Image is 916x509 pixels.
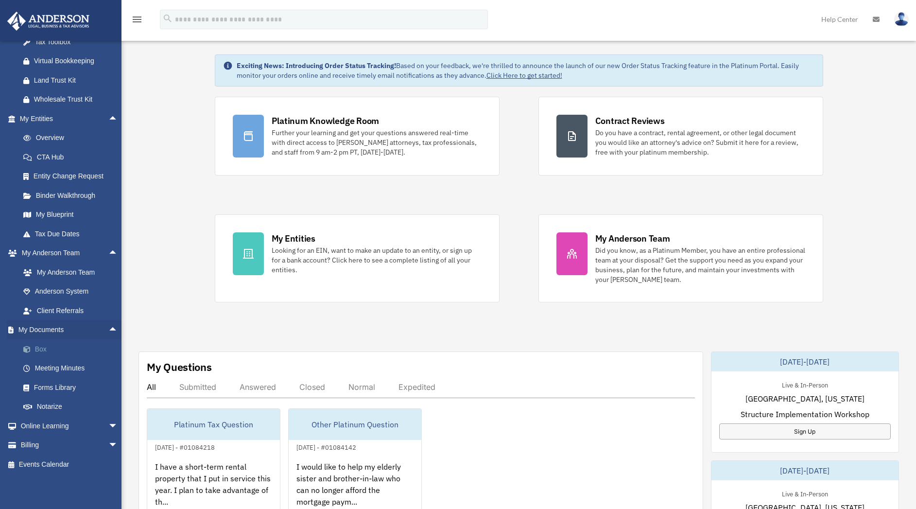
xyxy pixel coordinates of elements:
span: [GEOGRAPHIC_DATA], [US_STATE] [745,393,864,404]
a: Client Referrals [14,301,133,320]
div: Live & In-Person [774,488,836,498]
span: arrow_drop_down [108,436,128,456]
a: My Anderson Teamarrow_drop_up [7,244,133,263]
div: Looking for an EIN, want to make an update to an entity, or sign up for a bank account? Click her... [272,246,482,275]
div: My Anderson Team [595,232,670,245]
a: Notarize [14,397,133,417]
div: Land Trust Kit [34,74,121,87]
a: Tax Due Dates [14,224,133,244]
div: Platinum Knowledge Room [272,115,380,127]
a: Contract Reviews Do you have a contract, rental agreement, or other legal document you would like... [538,97,823,176]
div: Normal [348,382,375,392]
a: My Documentsarrow_drop_up [7,320,133,340]
div: All [147,382,156,392]
a: Box [14,339,133,359]
span: arrow_drop_up [108,109,128,129]
a: Tax Toolbox [14,32,133,52]
i: menu [131,14,143,25]
a: Overview [14,128,133,148]
a: Online Learningarrow_drop_down [7,416,133,436]
div: Based on your feedback, we're thrilled to announce the launch of our new Order Status Tracking fe... [237,61,815,80]
div: Contract Reviews [595,115,665,127]
a: Meeting Minutes [14,359,133,378]
a: Events Calendar [7,455,133,474]
span: Structure Implementation Workshop [741,408,869,420]
i: search [162,13,173,24]
span: arrow_drop_up [108,244,128,263]
a: Anderson System [14,282,133,301]
a: Land Trust Kit [14,70,133,90]
div: Tax Toolbox [34,36,121,48]
strong: Exciting News: Introducing Order Status Tracking! [237,61,396,70]
img: Anderson Advisors Platinum Portal [4,12,92,31]
a: Entity Change Request [14,167,133,186]
a: My Anderson Team [14,263,133,282]
span: arrow_drop_up [108,320,128,340]
div: Closed [299,382,325,392]
div: My Questions [147,360,212,374]
a: My Anderson Team Did you know, as a Platinum Member, you have an entire professional team at your... [538,214,823,302]
span: arrow_drop_down [108,416,128,436]
div: Do you have a contract, rental agreement, or other legal document you would like an attorney's ad... [595,128,805,157]
a: Platinum Knowledge Room Further your learning and get your questions answered real-time with dire... [215,97,500,176]
a: My Entitiesarrow_drop_up [7,109,133,128]
div: [DATE]-[DATE] [711,352,899,371]
div: Wholesale Trust Kit [34,93,121,105]
img: User Pic [894,12,909,26]
a: menu [131,17,143,25]
div: Virtual Bookkeeping [34,55,121,67]
a: Wholesale Trust Kit [14,90,133,109]
a: Forms Library [14,378,133,397]
div: Submitted [179,382,216,392]
div: [DATE]-[DATE] [711,461,899,480]
a: Billingarrow_drop_down [7,436,133,455]
div: Answered [240,382,276,392]
div: My Entities [272,232,315,245]
div: Expedited [398,382,435,392]
a: Sign Up [719,423,891,439]
a: Binder Walkthrough [14,186,133,205]
div: [DATE] - #01084142 [289,441,364,452]
div: Live & In-Person [774,379,836,389]
div: Did you know, as a Platinum Member, you have an entire professional team at your disposal? Get th... [595,246,805,284]
div: [DATE] - #01084218 [147,441,223,452]
a: Virtual Bookkeeping [14,52,133,71]
div: Platinum Tax Question [147,409,280,440]
a: My Entities Looking for an EIN, want to make an update to an entity, or sign up for a bank accoun... [215,214,500,302]
div: Other Platinum Question [289,409,421,440]
div: Further your learning and get your questions answered real-time with direct access to [PERSON_NAM... [272,128,482,157]
a: CTA Hub [14,147,133,167]
a: Click Here to get started! [486,71,562,80]
a: My Blueprint [14,205,133,225]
